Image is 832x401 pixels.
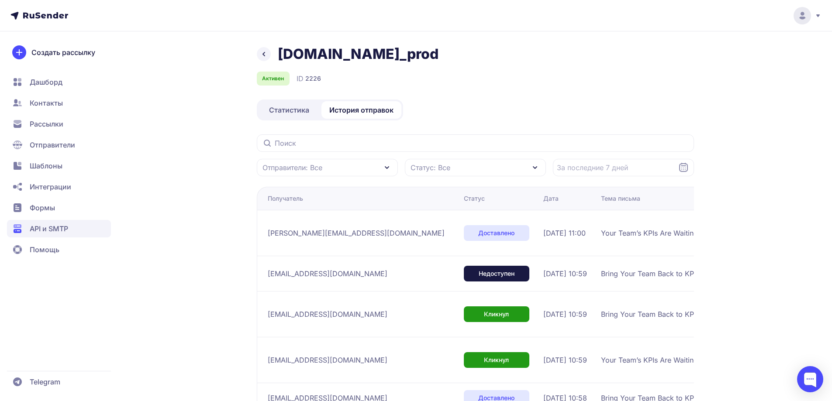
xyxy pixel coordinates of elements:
[268,355,387,365] span: [EMAIL_ADDRESS][DOMAIN_NAME]
[601,194,640,203] div: Тема письма
[305,74,321,83] span: 2226
[601,309,819,319] span: Bring Your Team Back to KPI: Free Turnkey KPI Setup - Just for You!
[30,223,68,234] span: API и SMTP
[601,268,819,279] span: Bring Your Team Back to KPI: Free Turnkey KPI Setup - Just for You!
[30,182,71,192] span: Интеграции
[30,161,62,171] span: Шаблоны
[543,309,587,319] span: [DATE] 10:59
[262,162,322,173] span: Отправители: Все
[30,98,63,108] span: Контакты
[30,140,75,150] span: Отправители
[30,244,59,255] span: Помощь
[31,47,95,58] span: Создать рассылку
[268,194,303,203] div: Получатель
[268,228,445,238] span: [PERSON_NAME][EMAIL_ADDRESS][DOMAIN_NAME]
[30,377,60,387] span: Telegram
[7,373,111,391] a: Telegram
[543,355,587,365] span: [DATE] 10:59
[262,75,284,82] span: Активен
[543,268,587,279] span: [DATE] 10:59
[30,77,62,87] span: Дашборд
[268,268,387,279] span: [EMAIL_ADDRESS][DOMAIN_NAME]
[479,269,514,278] span: Недоступен
[553,159,694,176] input: Datepicker input
[464,194,485,203] div: Статус
[543,228,586,238] span: [DATE] 11:00
[411,162,450,173] span: Статус: Все
[297,73,321,84] div: ID
[269,105,309,115] span: Статистика
[30,119,63,129] span: Рассылки
[478,229,514,237] span: Доставлено
[601,355,725,365] span: Your Team’s KPIs Are Waiting for You
[278,45,438,63] h1: [DOMAIN_NAME]_prod
[30,202,55,213] span: Формы
[257,134,694,152] input: Поиск
[321,101,401,119] a: История отправок
[601,228,725,238] span: Your Team’s KPIs Are Waiting for You
[329,105,394,115] span: История отправок
[484,310,509,319] span: Кликнул
[543,194,559,203] div: Дата
[259,101,320,119] a: Статистика
[484,356,509,364] span: Кликнул
[268,309,387,319] span: [EMAIL_ADDRESS][DOMAIN_NAME]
